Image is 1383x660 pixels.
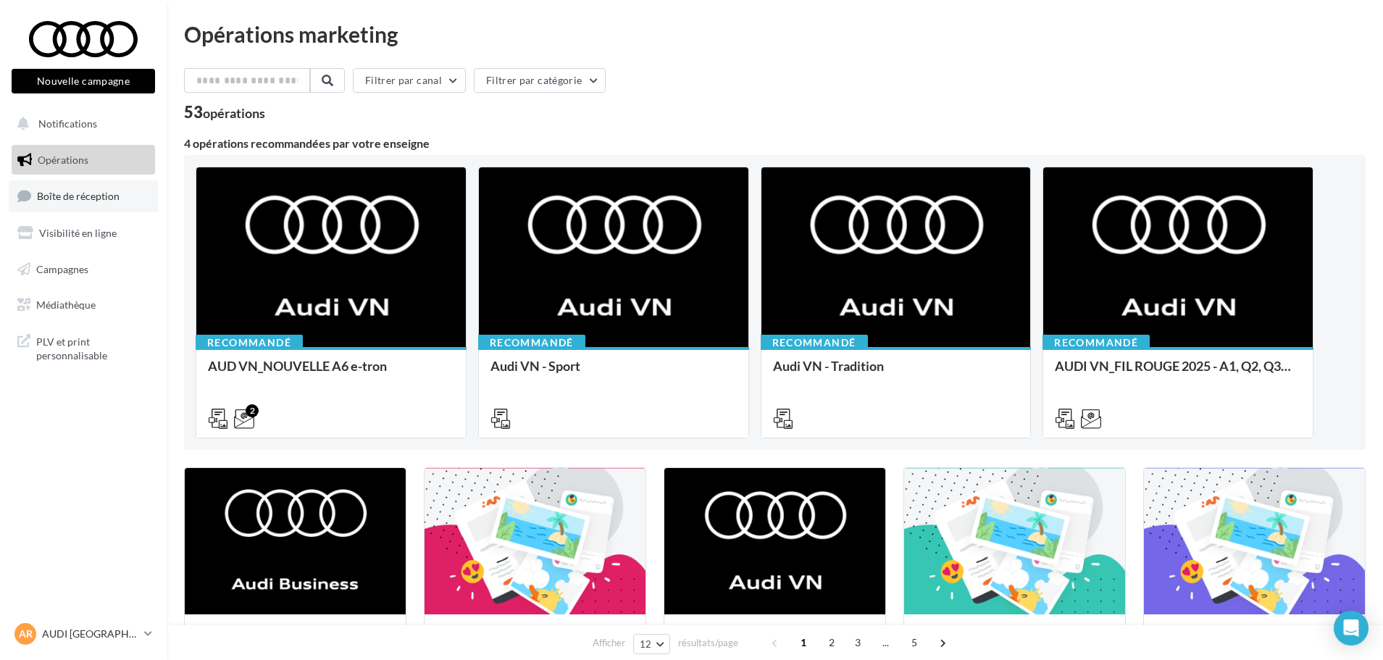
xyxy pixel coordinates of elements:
[9,290,158,320] a: Médiathèque
[37,190,120,202] span: Boîte de réception
[1055,359,1301,388] div: AUDI VN_FIL ROUGE 2025 - A1, Q2, Q3, Q5 et Q4 e-tron
[38,154,88,166] span: Opérations
[196,335,303,351] div: Recommandé
[36,298,96,311] span: Médiathèque
[36,332,149,363] span: PLV et print personnalisable
[9,218,158,248] a: Visibilité en ligne
[633,634,670,654] button: 12
[12,620,155,648] a: AR AUDI [GEOGRAPHIC_DATA]
[184,138,1366,149] div: 4 opérations recommandées par votre enseigne
[9,145,158,175] a: Opérations
[1043,335,1150,351] div: Recommandé
[9,109,152,139] button: Notifications
[203,106,265,120] div: opérations
[773,359,1019,388] div: Audi VN - Tradition
[9,254,158,285] a: Campagnes
[474,68,606,93] button: Filtrer par catégorie
[12,69,155,93] button: Nouvelle campagne
[903,631,926,654] span: 5
[490,359,737,388] div: Audi VN - Sport
[36,262,88,275] span: Campagnes
[38,117,97,130] span: Notifications
[353,68,466,93] button: Filtrer par canal
[874,631,898,654] span: ...
[678,636,738,650] span: résultats/page
[761,335,868,351] div: Recommandé
[640,638,652,650] span: 12
[42,627,138,641] p: AUDI [GEOGRAPHIC_DATA]
[208,359,454,388] div: AUD VN_NOUVELLE A6 e-tron
[1334,611,1369,646] div: Open Intercom Messenger
[820,631,843,654] span: 2
[846,631,869,654] span: 3
[19,627,33,641] span: AR
[593,636,625,650] span: Afficher
[792,631,815,654] span: 1
[184,23,1366,45] div: Opérations marketing
[39,227,117,239] span: Visibilité en ligne
[246,404,259,417] div: 2
[9,180,158,212] a: Boîte de réception
[184,104,265,120] div: 53
[9,326,158,369] a: PLV et print personnalisable
[478,335,585,351] div: Recommandé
